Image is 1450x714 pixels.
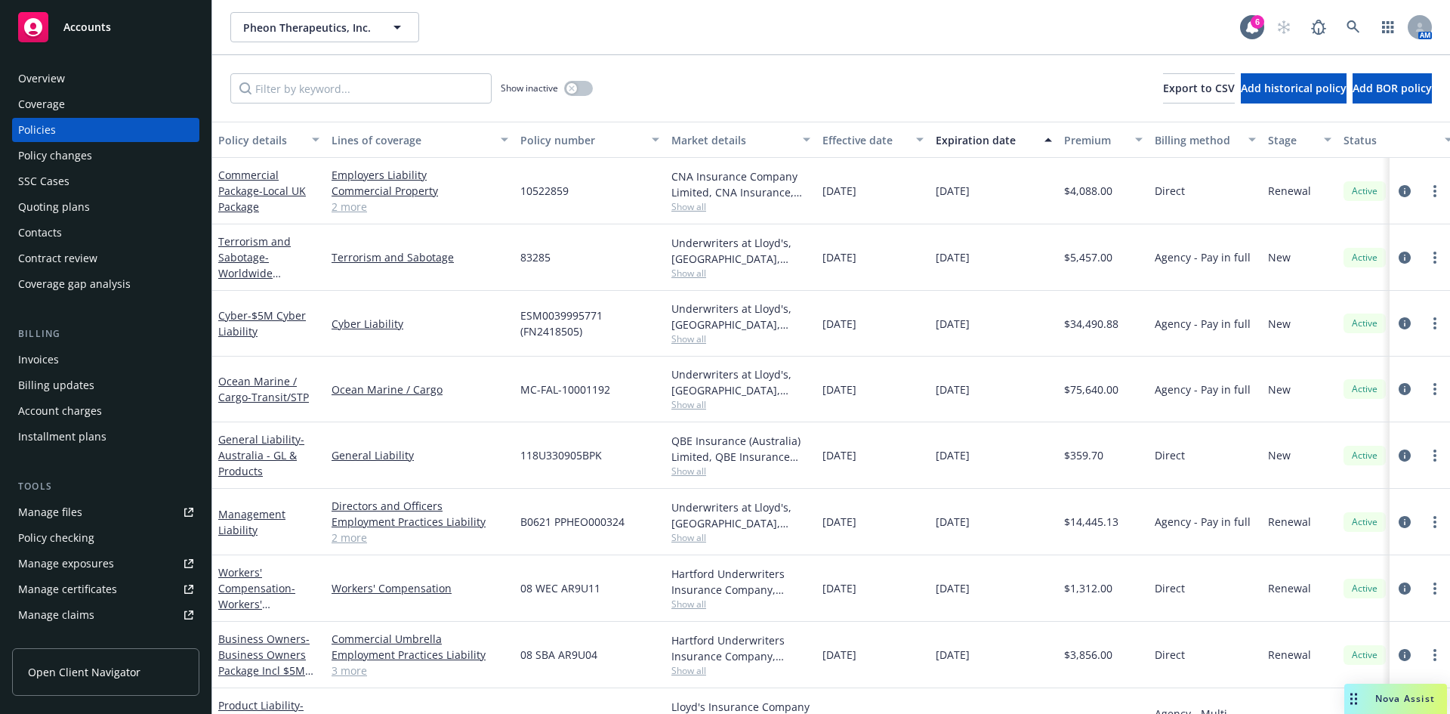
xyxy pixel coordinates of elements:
div: Overview [18,66,65,91]
a: Policy checking [12,526,199,550]
a: more [1426,646,1444,664]
a: more [1426,447,1444,465]
a: Account charges [12,399,199,423]
div: Status [1344,132,1436,148]
span: $14,445.13 [1064,514,1118,530]
div: CNA Insurance Company Limited, CNA Insurance, Towergate Insurance Brokers [671,168,810,200]
span: Direct [1155,580,1185,596]
span: Direct [1155,183,1185,199]
span: Show all [671,664,810,677]
a: circleInformation [1396,380,1414,398]
span: Show inactive [501,82,558,94]
a: Accounts [12,6,199,48]
div: Underwriters at Lloyd's, [GEOGRAPHIC_DATA], [PERSON_NAME] of [GEOGRAPHIC_DATA], [PERSON_NAME] Cargo [671,235,810,267]
span: [DATE] [822,647,856,663]
span: Active [1350,582,1380,595]
a: Commercial Property [332,183,508,199]
div: Market details [671,132,794,148]
a: more [1426,380,1444,398]
span: $359.70 [1064,447,1103,463]
span: Active [1350,449,1380,462]
span: [DATE] [936,183,970,199]
div: Coverage gap analysis [18,272,131,296]
span: Agency - Pay in full [1155,382,1251,397]
span: [DATE] [822,249,856,265]
div: Lines of coverage [332,132,492,148]
span: 08 WEC AR9U11 [520,580,600,596]
button: Premium [1058,122,1149,158]
a: Commercial Umbrella [332,631,508,647]
span: Renewal [1268,183,1311,199]
a: 2 more [332,530,508,546]
button: Policy details [212,122,325,158]
a: General Liability [218,432,304,478]
span: - $5M Cyber Liability [218,308,306,338]
input: Filter by keyword... [230,73,492,104]
a: Terrorism and Sabotage [332,249,508,265]
span: $3,856.00 [1064,647,1112,663]
span: - Local UK Package [218,184,306,214]
span: Nova Assist [1375,692,1435,705]
span: $75,640.00 [1064,382,1118,397]
div: Manage claims [18,603,94,627]
div: Policies [18,118,56,142]
span: Active [1350,382,1380,396]
a: more [1426,182,1444,200]
a: Commercial Package [218,168,306,214]
div: Manage certificates [18,577,117,601]
button: Effective date [816,122,930,158]
a: Manage BORs [12,629,199,653]
a: Coverage [12,92,199,116]
a: circleInformation [1396,314,1414,332]
div: Premium [1064,132,1126,148]
a: 3 more [332,663,508,678]
span: 08 SBA AR9U04 [520,647,597,663]
span: 83285 [520,249,551,265]
span: Active [1350,515,1380,529]
span: Renewal [1268,580,1311,596]
div: Stage [1268,132,1315,148]
span: New [1268,316,1291,332]
div: Policy number [520,132,643,148]
div: Policy details [218,132,303,148]
div: Hartford Underwriters Insurance Company, Hartford Insurance Group [671,566,810,598]
span: Show all [671,465,810,478]
span: Export to CSV [1163,81,1235,95]
div: Expiration date [936,132,1035,148]
span: Accounts [63,21,111,33]
button: Lines of coverage [325,122,514,158]
span: $4,088.00 [1064,183,1112,199]
button: Nova Assist [1344,684,1447,714]
span: Agency - Pay in full [1155,249,1251,265]
span: $34,490.88 [1064,316,1118,332]
a: circleInformation [1396,249,1414,267]
span: ESM0039995771 (FN2418505) [520,308,659,339]
button: Export to CSV [1163,73,1235,104]
span: Show all [671,531,810,544]
a: Search [1338,12,1368,42]
span: [DATE] [936,382,970,397]
span: [DATE] [936,447,970,463]
span: Add BOR policy [1353,81,1432,95]
a: Manage certificates [12,577,199,601]
span: Active [1350,317,1380,330]
div: 6 [1251,15,1264,29]
a: more [1426,513,1444,531]
span: Active [1350,648,1380,662]
a: Ocean Marine / Cargo [218,374,309,404]
span: Open Client Navigator [28,664,140,680]
button: Market details [665,122,816,158]
a: Report a Bug [1303,12,1334,42]
span: Agency - Pay in full [1155,514,1251,530]
span: [DATE] [822,316,856,332]
span: [DATE] [936,514,970,530]
span: Agency - Pay in full [1155,316,1251,332]
span: Direct [1155,447,1185,463]
a: Manage files [12,500,199,524]
button: Policy number [514,122,665,158]
a: 2 more [332,199,508,215]
span: Direct [1155,647,1185,663]
button: Stage [1262,122,1337,158]
a: Terrorism and Sabotage [218,234,291,296]
a: Ocean Marine / Cargo [332,382,508,397]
